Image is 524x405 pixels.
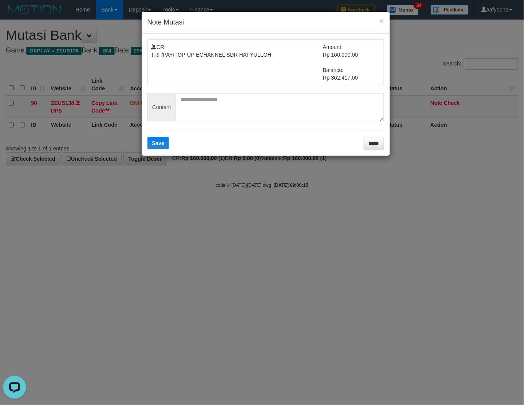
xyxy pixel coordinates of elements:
span: Save [152,140,165,146]
td: Amount: Rp 160.000,00 Balance: Rp 362.417,00 [323,43,380,82]
button: Open LiveChat chat widget [3,3,26,26]
td: CR TRF/PAY/TOP-UP ECHANNEL SDR HAFYULLOH [151,43,323,82]
button: × [379,17,384,25]
h4: Note Mutasi [147,18,384,28]
span: Content [147,93,176,121]
button: Save [147,137,169,149]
